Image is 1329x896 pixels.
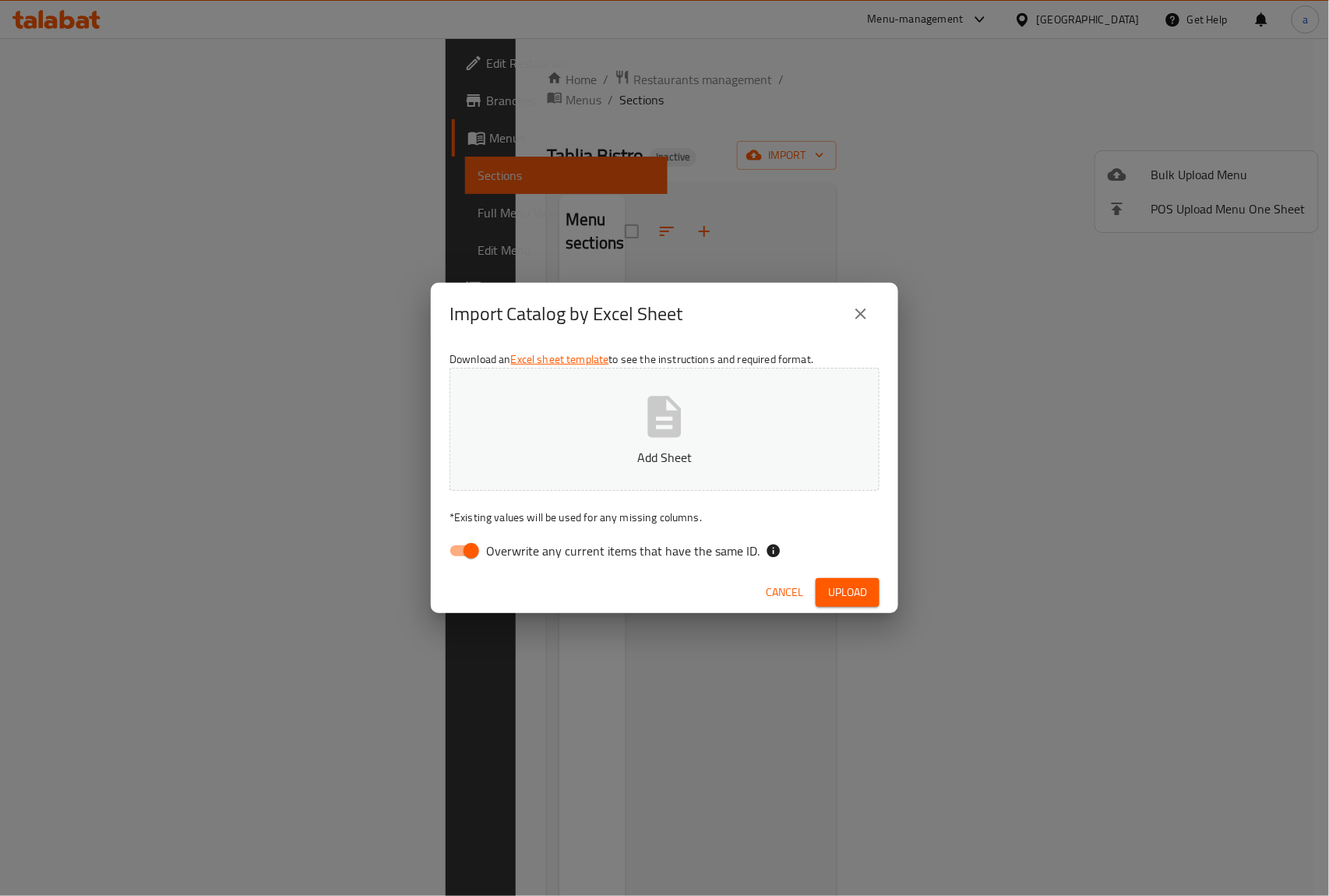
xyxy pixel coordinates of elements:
svg: If the overwrite option isn't selected, then the items that match an existing ID will be ignored ... [766,543,781,559]
a: Excel sheet template [511,349,609,369]
span: Cancel [766,583,803,602]
span: Overwrite any current items that have the same ID. [486,541,760,560]
h2: Import Catalog by Excel Sheet [449,302,682,326]
div: Download an to see the instructions and required format. [431,345,898,571]
p: Add Sheet [474,448,855,467]
button: Add Sheet [449,368,880,491]
p: Existing values will be used for any missing columns. [449,510,880,525]
button: Cancel [760,578,809,607]
span: Upload [828,583,867,602]
button: Upload [816,578,880,607]
button: close [842,295,880,333]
